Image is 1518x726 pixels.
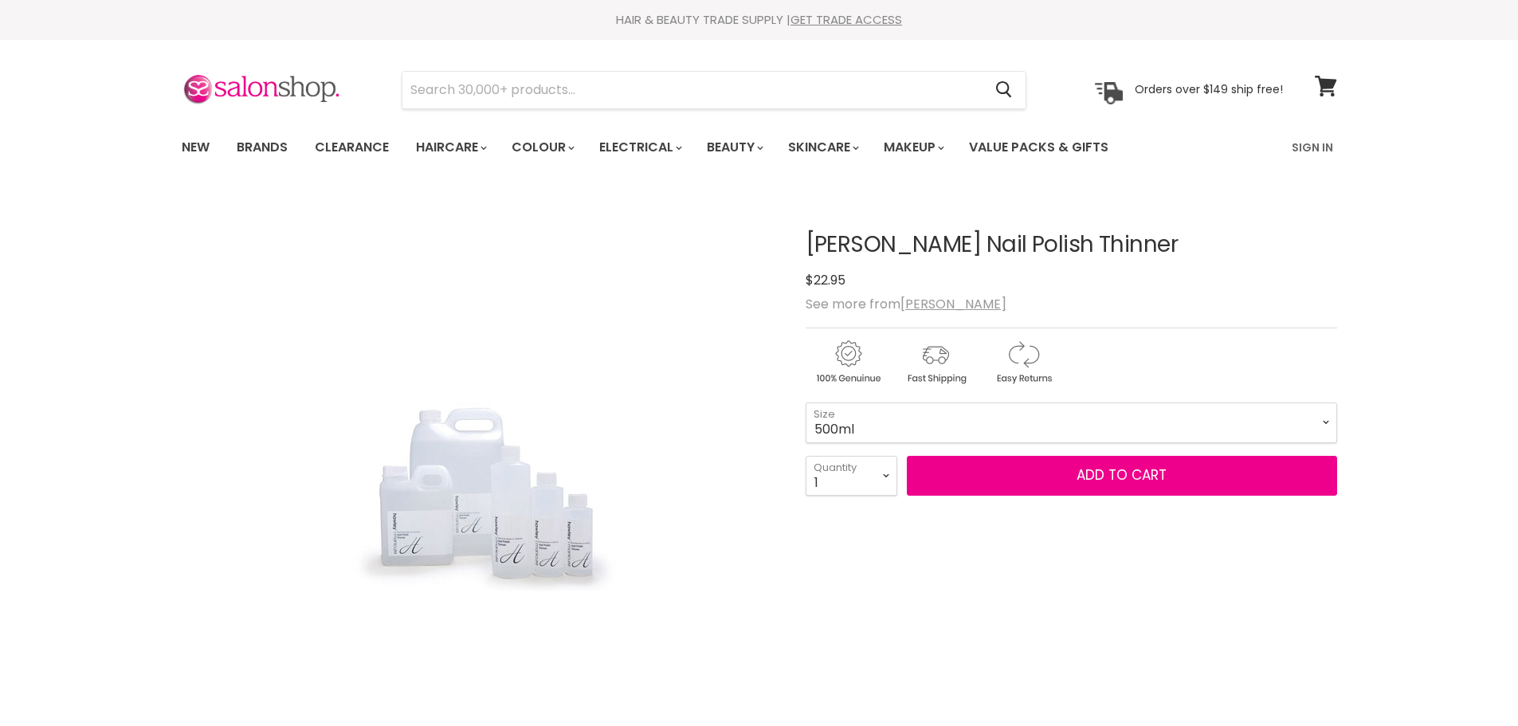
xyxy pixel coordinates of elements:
ul: Main menu [170,124,1202,171]
a: Brands [225,131,300,164]
input: Search [402,72,983,108]
img: Nail Polish Thinner [328,263,630,717]
div: HAIR & BEAUTY TRADE SUPPLY | [162,12,1357,28]
a: Beauty [695,131,773,164]
a: Haircare [404,131,496,164]
img: genuine.gif [806,338,890,387]
span: $22.95 [806,271,845,289]
select: Quantity [806,456,897,496]
button: Search [983,72,1026,108]
a: Clearance [303,131,401,164]
img: shipping.gif [893,338,978,387]
span: Add to cart [1077,465,1167,485]
a: Value Packs & Gifts [957,131,1120,164]
a: Sign In [1282,131,1343,164]
span: See more from [806,295,1006,313]
nav: Main [162,124,1357,171]
form: Product [402,71,1026,109]
p: Orders over $149 ship free! [1135,82,1283,96]
a: Skincare [776,131,869,164]
h1: [PERSON_NAME] Nail Polish Thinner [806,233,1337,257]
button: Add to cart [907,456,1337,496]
a: [PERSON_NAME] [900,295,1006,313]
img: returns.gif [981,338,1065,387]
a: New [170,131,222,164]
a: Colour [500,131,584,164]
a: Electrical [587,131,692,164]
a: Makeup [872,131,954,164]
a: GET TRADE ACCESS [790,11,902,28]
